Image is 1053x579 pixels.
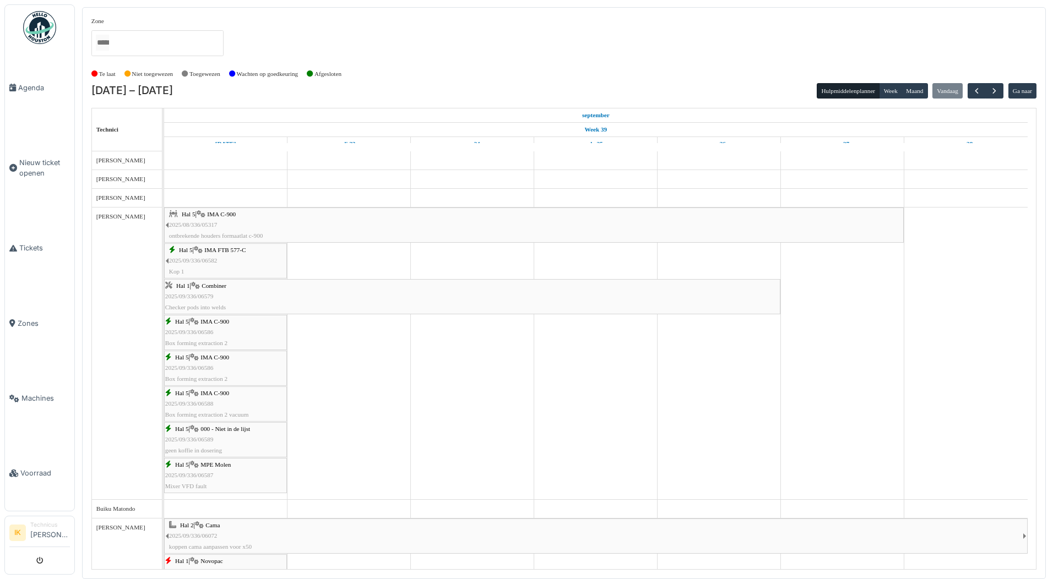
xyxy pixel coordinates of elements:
span: Zones [18,318,70,329]
a: 27 september 2025 [833,137,853,151]
span: 2025/09/336/06587 [165,472,214,478]
span: Mixer VFD fault [165,483,207,489]
button: Volgende [985,83,1003,99]
span: IMA FTB 577-C [204,247,246,253]
span: 2025/09/336/06588 [165,400,214,407]
a: Zones [5,286,74,360]
span: Hal 1 [176,282,190,289]
h2: [DATE] – [DATE] [91,84,173,97]
span: koppen cama aanpassen voor x50 [169,543,252,550]
span: Hal 5 [175,461,189,468]
span: Technici [96,126,118,133]
div: | [165,388,286,420]
span: 2025/09/336/06579 [165,293,214,299]
span: Hal 2 [180,522,194,528]
button: Vandaag [932,83,963,99]
span: Hal 5 [182,211,196,217]
div: | [169,245,286,277]
span: [PERSON_NAME] [96,213,145,220]
button: Vorige [968,83,986,99]
span: ontbrekende houders formaatlat c-900 [169,232,263,239]
span: Box forming extraction 2 [165,340,227,346]
div: | [165,424,286,456]
button: Ga naar [1008,83,1037,99]
a: Tickets [5,211,74,286]
li: [PERSON_NAME] [30,521,70,544]
label: Zone [91,17,104,26]
li: IK [9,525,26,541]
span: geen koffie in dosering [165,447,222,454]
span: IMA C-900 [200,354,229,360]
span: Hal 5 [175,318,189,325]
span: 2025/09/336/06586 [165,329,214,335]
div: | [165,316,286,348]
span: [PERSON_NAME] [96,194,145,201]
span: IMA C-900 [200,318,229,325]
a: 23 september 2025 [340,137,358,151]
span: Tickets [19,243,70,253]
a: 26 september 2025 [710,137,729,151]
span: Cama [205,522,220,528]
a: Agenda [5,50,74,125]
a: Machines [5,361,74,436]
span: Machines [21,393,70,403]
span: 2025/09/336/06589 [165,436,214,443]
span: 2025/09/336/06584 [165,568,214,575]
span: 2025/09/336/06072 [169,532,218,539]
a: 22 september 2025 [579,108,612,122]
div: | [169,209,903,241]
span: [PERSON_NAME] [96,176,145,182]
a: 28 september 2025 [957,137,976,151]
span: IMA C-900 [200,390,229,396]
span: Hal 5 [175,390,189,396]
span: Buiku Matondo [96,505,135,512]
span: Kop 1 [169,268,184,275]
a: IK Technicus[PERSON_NAME] [9,521,70,547]
span: Hal 5 [179,247,193,253]
div: | [165,281,779,313]
span: 2025/09/336/06586 [165,364,214,371]
label: Afgesloten [314,69,341,79]
button: Hulpmiddelenplanner [817,83,880,99]
div: | [169,520,1023,552]
span: Nieuw ticket openen [19,157,70,178]
span: Agenda [18,83,70,93]
button: Week [879,83,902,99]
span: Voorraad [20,468,70,478]
label: Toegewezen [189,69,220,79]
a: Nieuw ticket openen [5,125,74,211]
a: 22 september 2025 [213,137,239,151]
label: Te laat [99,69,116,79]
span: [PERSON_NAME] [96,524,145,531]
a: 25 september 2025 [586,137,606,151]
div: Technicus [30,521,70,529]
span: 000 - Niet in de lijst [200,425,250,432]
span: Hal 5 [175,354,189,360]
label: Niet toegewezen [132,69,173,79]
span: Hal 1 [175,558,189,564]
span: Box forming extraction 2 [165,375,227,382]
a: Week 39 [582,123,610,136]
img: Badge_color-CXgf-gQk.svg [23,11,56,44]
a: Voorraad [5,436,74,511]
span: Novopac [200,558,222,564]
div: | [165,352,286,384]
button: Maand [902,83,928,99]
span: Checker pods into welds [165,304,226,310]
span: Combiner [202,282,226,289]
span: Box forming extraction 2 vacuum [165,411,249,418]
div: | [165,460,286,491]
span: MPE Molen [200,461,231,468]
span: [PERSON_NAME] [96,157,145,163]
span: Hal 5 [175,425,189,432]
input: Alles [96,35,109,51]
label: Wachten op goedkeuring [237,69,298,79]
a: 24 september 2025 [462,137,483,151]
span: 2025/08/336/05317 [169,221,218,228]
span: 2025/09/336/06582 [169,257,218,264]
span: IMA C-900 [207,211,236,217]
